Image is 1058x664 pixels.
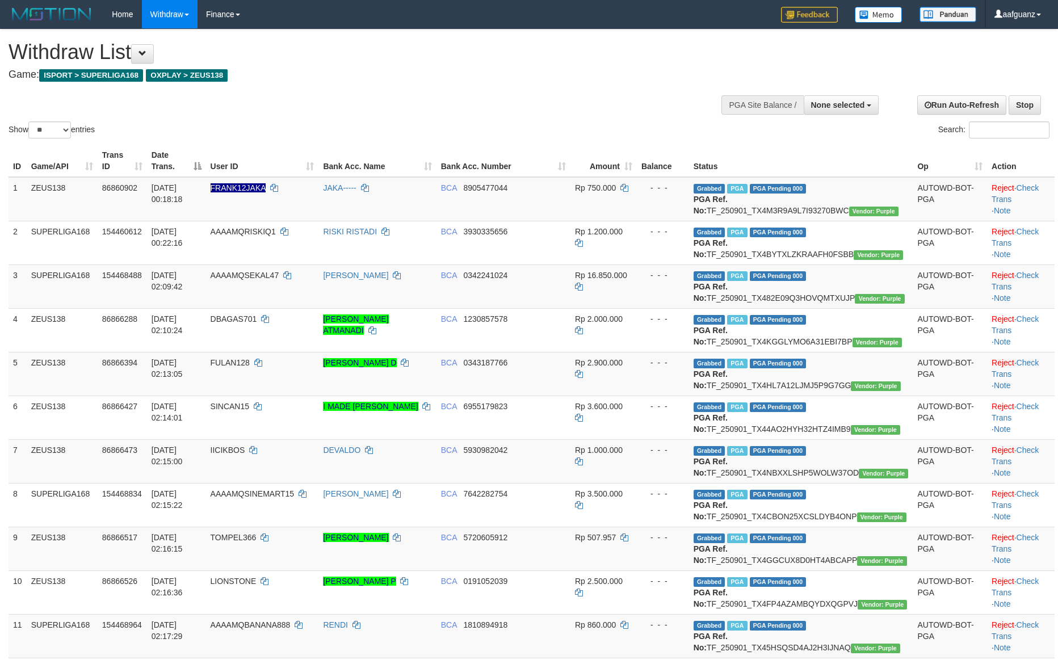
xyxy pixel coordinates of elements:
td: ZEUS138 [27,439,98,483]
td: 5 [9,352,27,396]
span: Marked by aafnonsreyleab [727,271,747,281]
input: Search: [969,121,1049,138]
span: PGA Pending [750,359,807,368]
th: Bank Acc. Name: activate to sort column ascending [318,145,436,177]
span: Rp 1.000.000 [575,446,623,455]
select: Showentries [28,121,71,138]
a: Reject [992,620,1014,629]
a: Reject [992,402,1014,411]
td: AUTOWD-BOT-PGA [913,614,987,658]
span: [DATE] 02:15:22 [152,489,183,510]
td: TF_250901_TX4BYTXLZKRAAFH0FSBB [689,221,913,264]
td: TF_250901_TX4M3R9A9L7I93270BWC [689,177,913,221]
th: Game/API: activate to sort column ascending [27,145,98,177]
a: Check Trans [992,227,1039,247]
span: BCA [441,402,457,411]
td: · · [987,396,1055,439]
span: AAAAMQSINEMART15 [211,489,295,498]
span: Vendor URL: https://trx4.1velocity.biz [851,644,900,653]
span: Marked by aafpengsreynich [727,359,747,368]
span: Marked by aafpengsreynich [727,446,747,456]
td: AUTOWD-BOT-PGA [913,439,987,483]
img: MOTION_logo.png [9,6,95,23]
a: Check Trans [992,314,1039,335]
span: 86860902 [102,183,137,192]
span: Rp 3.500.000 [575,489,623,498]
td: · · [987,439,1055,483]
label: Search: [938,121,1049,138]
span: OXPLAY > ZEUS138 [146,69,228,82]
a: Run Auto-Refresh [917,95,1006,115]
a: Reject [992,314,1014,323]
a: RENDI [323,620,348,629]
span: [DATE] 02:16:36 [152,577,183,597]
span: AAAAMQRISKIQ1 [211,227,276,236]
div: - - - [641,226,685,237]
th: Bank Acc. Number: activate to sort column ascending [436,145,570,177]
span: FULAN128 [211,358,250,367]
td: SUPERLIGA168 [27,614,98,658]
span: BCA [441,358,457,367]
td: AUTOWD-BOT-PGA [913,221,987,264]
span: BCA [441,183,457,192]
span: BCA [441,533,457,542]
a: Note [994,556,1011,565]
span: 86866427 [102,402,137,411]
b: PGA Ref. No: [694,326,728,346]
a: Reject [992,577,1014,586]
span: [DATE] 02:10:24 [152,314,183,335]
td: · · [987,352,1055,396]
span: 86866517 [102,533,137,542]
span: AAAAMQBANANA888 [211,620,291,629]
th: Amount: activate to sort column ascending [570,145,637,177]
span: PGA Pending [750,184,807,194]
td: 11 [9,614,27,658]
span: ISPORT > SUPERLIGA168 [39,69,143,82]
td: AUTOWD-BOT-PGA [913,570,987,614]
td: TF_250901_TX45HSQSD4AJ2H3IJNAQ [689,614,913,658]
td: · · [987,483,1055,527]
span: PGA Pending [750,490,807,499]
span: None selected [811,100,865,110]
th: Op: activate to sort column ascending [913,145,987,177]
span: Copy 1810894918 to clipboard [463,620,507,629]
a: Check Trans [992,402,1039,422]
a: Note [994,643,1011,652]
span: BCA [441,446,457,455]
td: 1 [9,177,27,221]
b: PGA Ref. No: [694,632,728,652]
span: Vendor URL: https://trx4.1velocity.biz [853,338,902,347]
span: Copy 6955179823 to clipboard [463,402,507,411]
span: Marked by aafpengsreynich [727,533,747,543]
td: AUTOWD-BOT-PGA [913,177,987,221]
span: PGA Pending [750,402,807,412]
td: ZEUS138 [27,308,98,352]
td: · · [987,308,1055,352]
span: Rp 2.500.000 [575,577,623,586]
a: [PERSON_NAME] [323,489,388,498]
span: AAAAMQSEKAL47 [211,271,279,280]
span: 86866394 [102,358,137,367]
a: Check Trans [992,577,1039,597]
a: Check Trans [992,271,1039,291]
span: Vendor URL: https://trx4.1velocity.biz [857,512,906,522]
b: PGA Ref. No: [694,238,728,259]
span: Grabbed [694,359,725,368]
div: - - - [641,182,685,194]
h4: Game: [9,69,694,81]
span: BCA [441,620,457,629]
div: PGA Site Balance / [721,95,803,115]
button: None selected [804,95,879,115]
b: PGA Ref. No: [694,369,728,390]
div: - - - [641,575,685,587]
a: Note [994,381,1011,390]
span: Vendor URL: https://trx4.1velocity.biz [849,207,899,216]
span: 154460612 [102,227,142,236]
th: Balance [637,145,689,177]
h1: Withdraw List [9,41,694,64]
span: DBAGAS701 [211,314,257,323]
td: 2 [9,221,27,264]
td: · · [987,264,1055,308]
span: BCA [441,314,457,323]
span: 86866288 [102,314,137,323]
